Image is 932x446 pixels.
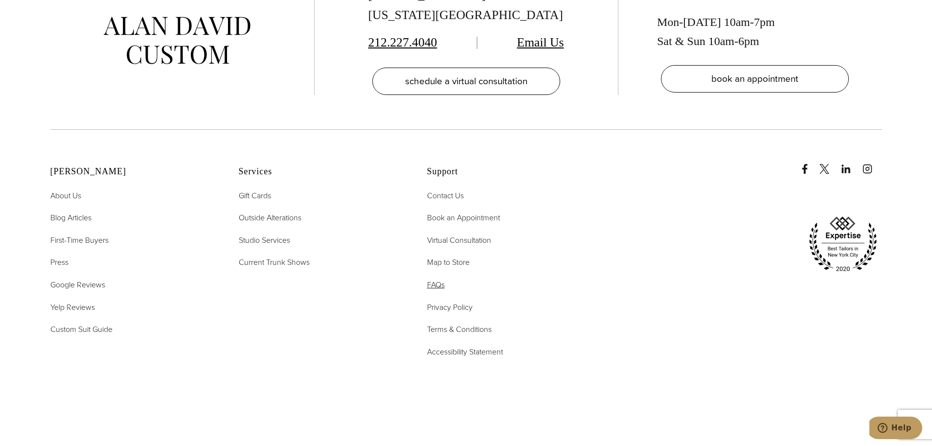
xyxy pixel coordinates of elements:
[50,323,113,336] a: Custom Suit Guide
[104,17,250,64] img: alan david custom
[427,256,470,269] a: Map to Store
[50,234,109,247] a: First-Time Buyers
[427,189,591,358] nav: Support Footer Nav
[239,212,301,223] span: Outside Alterations
[50,279,105,290] span: Google Reviews
[405,74,527,88] span: schedule a virtual consultation
[50,166,214,177] h2: [PERSON_NAME]
[239,211,301,224] a: Outside Alterations
[427,279,445,291] a: FAQs
[372,68,560,95] a: schedule a virtual consultation
[517,35,564,49] a: Email Us
[869,417,922,441] iframe: Opens a widget where you can chat to one of our agents
[427,323,492,336] a: Terms & Conditions
[427,324,492,335] span: Terms & Conditions
[427,279,445,290] span: FAQs
[50,279,105,291] a: Google Reviews
[427,301,473,314] a: Privacy Policy
[863,154,882,174] a: instagram
[427,234,491,247] a: Virtual Consultation
[50,190,81,201] span: About Us
[50,257,68,268] span: Press
[427,346,503,358] a: Accessibility Statement
[239,189,403,269] nav: Services Footer Nav
[427,346,503,357] span: Accessibility Statement
[427,190,464,201] span: Contact Us
[368,35,437,49] a: 212.227.4040
[239,190,271,201] span: Gift Cards
[239,189,271,202] a: Gift Cards
[50,302,95,313] span: Yelp Reviews
[427,189,464,202] a: Contact Us
[711,71,798,86] span: book an appointment
[50,189,81,202] a: About Us
[50,256,68,269] a: Press
[819,154,839,174] a: x/twitter
[804,213,882,276] img: expertise, best tailors in new york city 2020
[50,212,91,223] span: Blog Articles
[50,301,95,314] a: Yelp Reviews
[50,324,113,335] span: Custom Suit Guide
[50,235,109,246] span: First-Time Buyers
[427,211,500,224] a: Book an Appointment
[50,211,91,224] a: Blog Articles
[427,235,491,246] span: Virtual Consultation
[427,212,500,223] span: Book an Appointment
[427,302,473,313] span: Privacy Policy
[427,166,591,177] h2: Support
[239,256,310,269] a: Current Trunk Shows
[427,257,470,268] span: Map to Store
[239,166,403,177] h2: Services
[657,13,853,50] div: Mon-[DATE] 10am-7pm Sat & Sun 10am-6pm
[661,65,849,93] a: book an appointment
[800,154,818,174] a: Facebook
[841,154,861,174] a: linkedin
[239,257,310,268] span: Current Trunk Shows
[239,235,290,246] span: Studio Services
[239,234,290,247] a: Studio Services
[50,189,214,336] nav: Alan David Footer Nav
